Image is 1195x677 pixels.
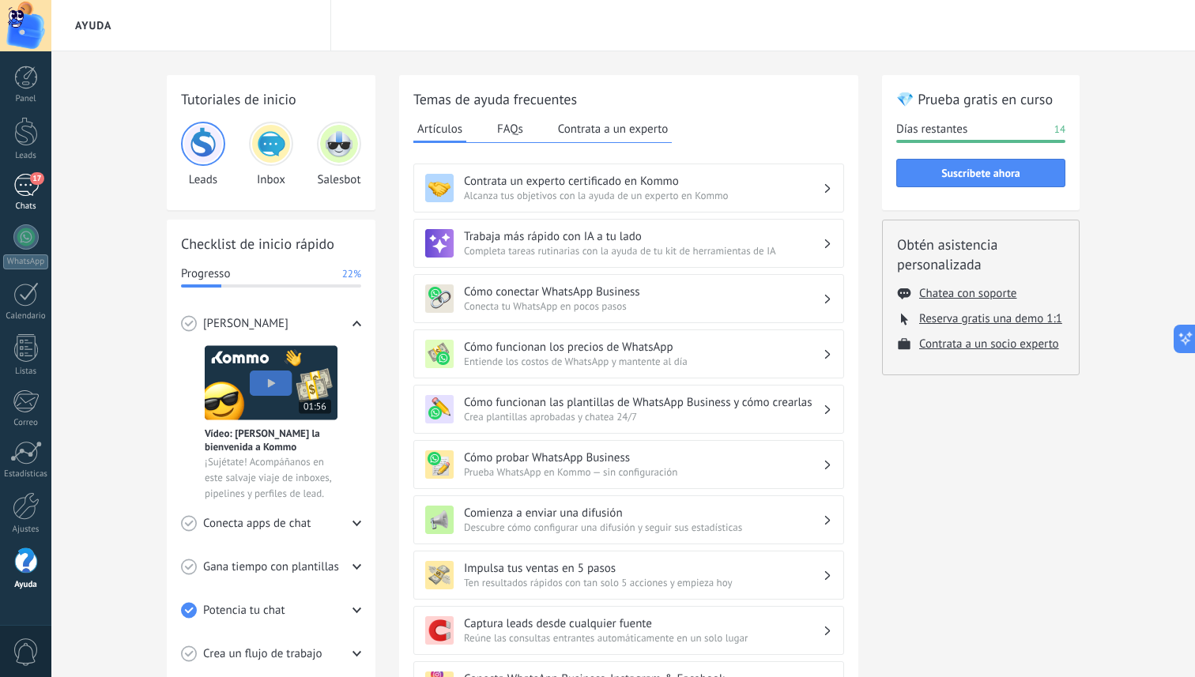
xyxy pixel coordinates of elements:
[205,345,337,420] img: Meet video
[205,454,337,502] span: ¡Sujétate! Acompáñanos en este salvaje viaje de inboxes, pipelines y perfiles de lead.
[919,311,1062,326] button: Reserva gratis una demo 1:1
[3,367,49,377] div: Listas
[3,201,49,212] div: Chats
[249,122,293,187] div: Inbox
[464,355,823,368] span: Entiende los costos de WhatsApp y mantente al día
[896,89,1065,109] h2: 💎 Prueba gratis en curso
[1054,122,1065,137] span: 14
[342,266,361,282] span: 22%
[3,418,49,428] div: Correo
[896,122,967,137] span: Días restantes
[464,189,823,202] span: Alcanza tus objetivos con la ayuda de un experto en Kommo
[464,340,823,355] h3: Cómo funcionan los precios de WhatsApp
[554,117,672,141] button: Contrata a un experto
[941,167,1020,179] span: Suscríbete ahora
[203,559,339,575] span: Gana tiempo con plantillas
[464,521,823,534] span: Descubre cómo configurar una difusión y seguir sus estadísticas
[203,516,311,532] span: Conecta apps de chat
[181,122,225,187] div: Leads
[203,316,288,332] span: [PERSON_NAME]
[3,469,49,480] div: Estadísticas
[203,646,322,662] span: Crea un flujo de trabajo
[464,174,823,189] h3: Contrata un experto certificado en Kommo
[464,410,823,423] span: Crea plantillas aprobadas y chatea 24/7
[3,311,49,322] div: Calendario
[919,286,1016,301] button: Chatea con soporte
[3,254,48,269] div: WhatsApp
[464,465,823,479] span: Prueba WhatsApp en Kommo — sin configuración
[897,235,1065,274] h2: Obtén asistencia personalizada
[464,561,823,576] h3: Impulsa tus ventas en 5 pasos
[464,616,823,631] h3: Captura leads desde cualquier fuente
[3,151,49,161] div: Leads
[464,506,823,521] h3: Comienza a enviar una difusión
[30,172,43,185] span: 17
[493,117,527,141] button: FAQs
[3,525,49,535] div: Ajustes
[3,94,49,104] div: Panel
[413,117,466,143] button: Artículos
[464,450,823,465] h3: Cómo probar WhatsApp Business
[464,631,823,645] span: Reúne las consultas entrantes automáticamente en un solo lugar
[919,337,1059,352] button: Contrata a un socio experto
[203,603,285,619] span: Potencia tu chat
[464,299,823,313] span: Conecta tu WhatsApp en pocos pasos
[896,159,1065,187] button: Suscríbete ahora
[317,122,361,187] div: Salesbot
[464,576,823,589] span: Ten resultados rápidos con tan solo 5 acciones y empieza hoy
[181,266,230,282] span: Progresso
[205,427,337,453] span: Vídeo: [PERSON_NAME] la bienvenida a Kommo
[413,89,844,109] h2: Temas de ayuda frecuentes
[3,580,49,590] div: Ayuda
[464,229,823,244] h3: Trabaja más rápido con IA a tu lado
[181,234,361,254] h2: Checklist de inicio rápido
[464,395,823,410] h3: Cómo funcionan las plantillas de WhatsApp Business y cómo crearlas
[464,284,823,299] h3: Cómo conectar WhatsApp Business
[464,244,823,258] span: Completa tareas rutinarias con la ayuda de tu kit de herramientas de IA
[181,89,361,109] h2: Tutoriales de inicio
